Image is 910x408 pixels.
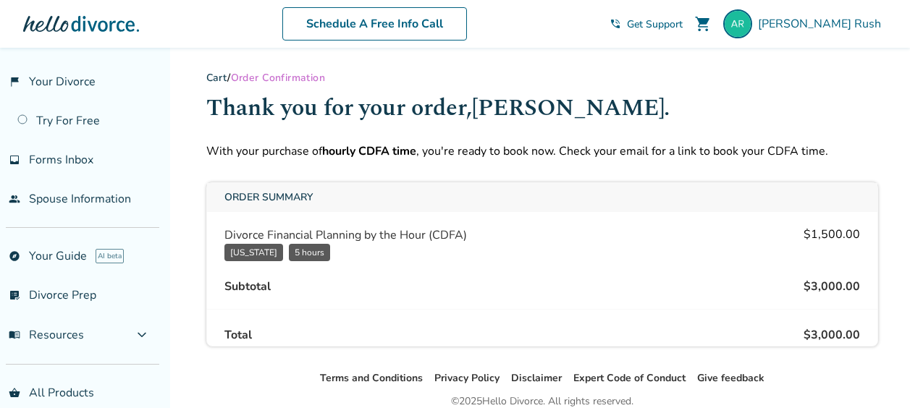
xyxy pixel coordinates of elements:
p: With your purchase of , you're ready to book now. Check your email for a link to book your CDFA t... [206,143,878,159]
div: Subtotal [224,279,271,294]
span: menu_book [9,329,20,341]
div: $3,000.00 [804,279,860,294]
span: list_alt_check [9,289,20,301]
iframe: Chat Widget [838,339,910,408]
a: Schedule A Free Info Call [282,7,467,41]
span: phone_in_talk [610,18,621,30]
span: [PERSON_NAME] Rush [758,16,887,32]
li: Give feedback [697,370,764,387]
img: alice_rush@outlook.com [723,9,752,38]
a: Terms and Conditions [320,371,423,385]
span: Resources [9,327,84,343]
span: Order Confirmation [231,71,326,85]
span: Divorce Financial Planning by the Hour (CDFA) [224,226,467,244]
span: shopping_basket [9,387,20,399]
span: people [9,193,20,205]
div: Total [224,327,252,343]
a: Privacy Policy [434,371,500,385]
span: explore [9,250,20,262]
div: $3,000.00 [804,327,860,343]
a: phone_in_talkGet Support [610,17,683,31]
span: flag_2 [9,76,20,88]
span: AI beta [96,249,124,263]
span: Get Support [627,17,683,31]
span: Forms Inbox [29,152,93,168]
span: inbox [9,154,20,166]
a: Cart [206,71,228,85]
div: / [206,71,878,85]
span: expand_more [133,326,151,344]
h1: Thank you for your order, [PERSON_NAME] . [206,90,878,126]
a: Expert Code of Conduct [573,371,686,385]
div: 5 hours [289,244,330,261]
span: shopping_cart [694,15,712,33]
div: [US_STATE] [224,244,283,261]
strong: hourly CDFA time [322,143,416,159]
div: $1,500.00 [804,226,860,261]
li: Disclaimer [511,370,562,387]
div: Order Summary [207,183,877,212]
